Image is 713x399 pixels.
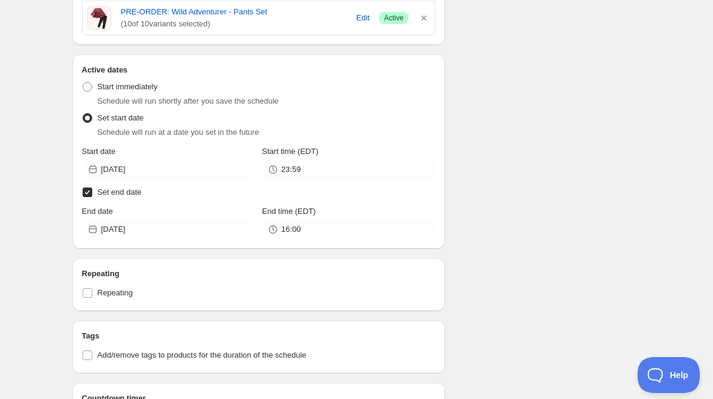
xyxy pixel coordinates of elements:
span: End date [82,207,113,216]
span: Schedule will run at a date you set in the future [98,128,259,137]
span: Set end date [98,188,142,197]
span: ( 10 of 10 variants selected) [121,18,347,30]
span: End time (EDT) [262,207,316,216]
iframe: Toggle Customer Support [638,357,701,393]
span: Start time (EDT) [262,147,318,156]
button: Edit [349,8,377,28]
span: Schedule will run shortly after you save the schedule [98,96,279,105]
span: Add/remove tags to products for the duration of the schedule [98,350,307,359]
span: Start date [82,147,116,156]
h2: Repeating [82,268,436,280]
span: Start immediately [98,82,157,91]
h2: Tags [82,330,436,342]
h2: Active dates [82,64,436,76]
span: Set start date [98,113,144,122]
span: Repeating [98,288,133,297]
a: PRE-ORDER: Wild Adventurer - Pants Set [121,6,347,18]
span: Active [384,13,403,23]
span: Edit [356,12,369,24]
